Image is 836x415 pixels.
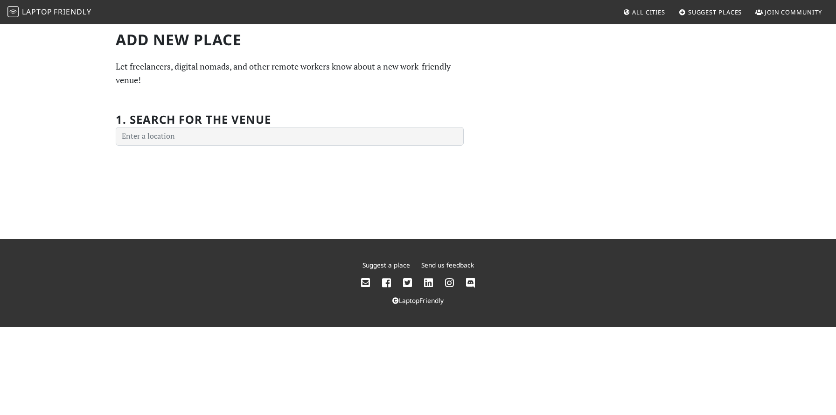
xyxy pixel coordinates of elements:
span: Laptop [22,7,52,17]
input: Enter a location [116,127,464,146]
span: All Cities [632,8,665,16]
a: Suggest a place [362,260,410,269]
p: Let freelancers, digital nomads, and other remote workers know about a new work-friendly venue! [116,60,464,87]
a: Join Community [752,4,826,21]
h2: 1. Search for the venue [116,113,271,127]
img: LaptopFriendly [7,6,19,17]
span: Friendly [54,7,91,17]
a: Suggest Places [675,4,746,21]
h1: Add new Place [116,31,464,49]
span: Suggest Places [688,8,742,16]
a: LaptopFriendly LaptopFriendly [7,4,91,21]
span: Join Community [765,8,822,16]
a: All Cities [619,4,669,21]
a: LaptopFriendly [392,296,444,305]
a: Send us feedback [421,260,474,269]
